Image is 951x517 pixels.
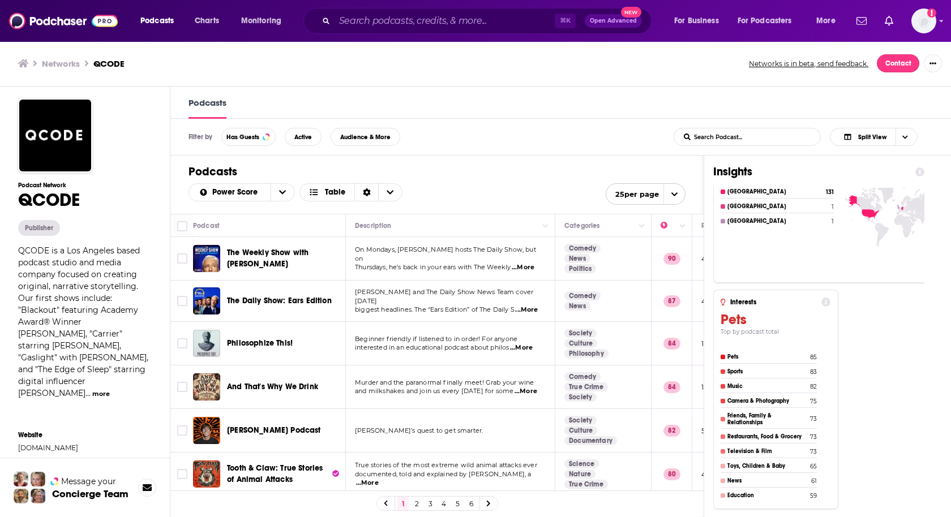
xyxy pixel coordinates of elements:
h4: [GEOGRAPHIC_DATA] [727,188,823,195]
span: Toggle select row [177,253,187,264]
a: Society [564,416,597,425]
div: Categories [564,219,599,232]
a: Comedy [564,291,601,300]
div: Power Score [661,219,676,232]
h4: Interests [730,298,817,306]
p: 4.6m-6.8m [701,296,740,306]
button: more [92,389,110,399]
h4: 82 [810,383,817,390]
img: The Daily Show: Ears Edition [193,287,220,314]
a: The Daily Show: Ears Edition [227,295,332,307]
h1: Insights [713,165,906,179]
span: Tooth & Claw: True Stories of Animal Attacks [227,463,323,484]
a: Society [564,393,597,402]
a: Politics [564,264,596,273]
span: Active [294,134,312,140]
span: New [621,7,641,18]
button: Open AdvancedNew [585,14,642,28]
a: Philosophy [564,349,609,358]
a: [DOMAIN_NAME] [18,443,152,452]
div: Sort Direction [354,184,378,201]
img: Sydney Profile [14,472,28,486]
span: Split View [858,134,886,140]
a: 2 [411,497,422,510]
span: ...More [356,479,379,488]
span: Audience & More [340,134,391,140]
p: 515k-766k [701,426,735,436]
div: Publisher [18,220,60,236]
span: Toggle select row [177,469,187,479]
button: open menu [666,12,733,30]
a: Danny Jones Podcast [193,417,220,444]
h4: Toys, Children & Baby [727,463,808,469]
h4: 59 [810,492,817,499]
h3: Concierge Team [52,488,128,499]
span: Murder and the paranormal finally meet! Grab your wine [355,378,534,386]
h4: Sports [727,368,808,375]
span: For Podcasters [738,13,792,29]
h4: Friends, Family & Relationships [727,412,808,426]
button: Choose View [299,183,403,201]
span: On Mondays, [PERSON_NAME] hosts The Daily Show, but on [355,245,536,262]
span: Website [18,431,152,439]
span: Beginner friendly if listened to in order! For anyone [355,335,517,343]
h4: 83 [810,368,817,376]
a: Philosophize This! [227,338,293,349]
span: True stories of the most extreme wild animal attacks ever [355,461,537,469]
p: 4.5m-6.7m [701,254,740,264]
h4: 61 [811,477,817,485]
div: Reach (Monthly) [701,219,754,232]
a: 6 [465,497,477,510]
a: Show notifications dropdown [880,11,898,31]
h4: 65 [810,463,817,470]
img: Barbara Profile [31,489,45,503]
button: Show More Button [924,54,942,72]
span: The Daily Show: Ears Edition [227,296,332,305]
span: ...More [515,305,538,314]
img: Podchaser - Follow, Share and Rate Podcasts [9,10,118,32]
div: Description [355,219,391,232]
a: 1 [397,497,409,510]
a: True Crime [564,480,608,489]
h1: Podcasts [189,165,686,179]
span: ...More [510,343,533,352]
h4: Television & Film [727,448,808,455]
span: Thursdays, he's back in your ears with The Weekly [355,263,511,271]
a: Society [564,329,597,338]
p: 1.5m-2.2m [701,382,738,392]
button: Column Actions [676,219,689,233]
h3: Pets [721,311,830,328]
button: open menu [730,12,808,30]
span: ...More [512,263,534,272]
h4: 73 [810,433,817,441]
span: The Weekly Show with [PERSON_NAME] [227,248,309,269]
img: Tooth & Claw: True Stories of Animal Attacks [193,460,220,488]
span: Logged in as heidi.egloff [911,8,936,33]
a: Contact [877,54,919,72]
img: And That's Why We Drink [193,373,220,400]
a: 5 [452,497,463,510]
span: Open Advanced [590,18,637,24]
img: Jules Profile [31,472,45,486]
button: open menu [233,12,296,30]
span: Charts [195,13,219,29]
h4: [GEOGRAPHIC_DATA] [727,218,829,225]
span: ...More [515,387,537,396]
h4: 131 [826,188,834,196]
span: Philosophize This! [227,338,293,348]
h4: Restaurants, Food & Grocery [727,433,808,440]
button: Choose View [830,128,918,146]
button: Networks is in beta, send feedback. [745,59,872,68]
a: And That's Why We Drink [227,381,318,393]
input: Search podcasts, credits, & more... [335,12,555,30]
button: open menu [808,12,850,30]
a: Networks [42,58,80,69]
a: Science [564,459,599,468]
h4: News [727,477,809,484]
h4: 1 [832,203,834,210]
span: documented, told and explained by [PERSON_NAME], a [355,470,532,478]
